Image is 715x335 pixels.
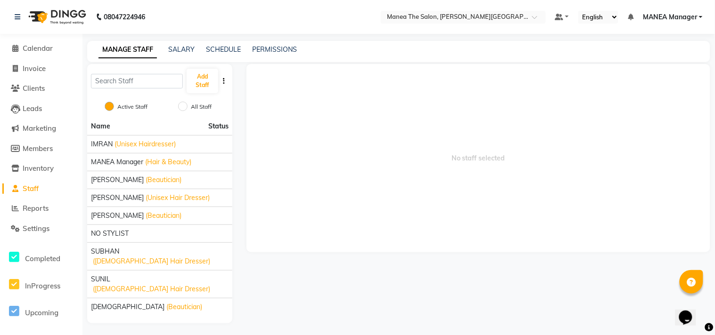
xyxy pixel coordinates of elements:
span: [DEMOGRAPHIC_DATA] [91,302,164,312]
span: [PERSON_NAME] [91,175,144,185]
span: Clients [23,84,45,93]
span: (Beautician) [166,302,202,312]
a: Inventory [2,163,80,174]
span: Status [208,121,229,131]
span: IMRAN [91,139,113,149]
span: Inventory [23,164,54,173]
a: MANAGE STAFF [99,41,157,58]
span: ([DEMOGRAPHIC_DATA] Hair Dresser) [93,256,210,266]
a: Members [2,144,80,154]
img: logo [24,4,89,30]
span: (Unisex Hairdresser) [115,139,176,149]
label: Active Staff [117,103,148,111]
span: Name [91,122,110,130]
a: Calendar [2,43,80,54]
span: SUBHAN [91,247,119,256]
span: MANEA Manager [91,157,143,167]
button: Add Staff [187,69,218,93]
span: ([DEMOGRAPHIC_DATA] Hair Dresser) [93,284,210,294]
span: [PERSON_NAME] [91,193,144,203]
span: (Unisex Hair Dresser) [146,193,210,203]
span: InProgress [25,281,60,290]
a: Invoice [2,64,80,74]
span: [PERSON_NAME] [91,211,144,221]
span: SUNIL [91,274,110,284]
a: SALARY [168,45,195,54]
iframe: chat widget [675,297,706,326]
span: Completed [25,254,60,263]
span: (Hair & Beauty) [145,157,191,167]
a: Reports [2,203,80,214]
span: Reports [23,204,49,213]
a: Marketing [2,123,80,134]
span: Invoice [23,64,46,73]
span: Upcoming [25,308,58,317]
b: 08047224946 [104,4,145,30]
a: PERMISSIONS [252,45,297,54]
a: Leads [2,104,80,114]
span: Members [23,144,53,153]
span: No staff selected [247,64,710,252]
span: MANEA Manager [643,12,697,22]
input: Search Staff [91,74,183,88]
span: Staff [23,184,39,193]
span: Calendar [23,44,53,53]
span: (Beautician) [146,211,181,221]
span: NO STYLIST [91,229,129,239]
span: Marketing [23,124,56,133]
a: Clients [2,83,80,94]
label: All Staff [191,103,212,111]
span: Leads [23,104,42,113]
span: (Beautician) [146,175,181,185]
a: SCHEDULE [206,45,241,54]
span: Settings [23,224,49,233]
a: Staff [2,183,80,194]
a: Settings [2,223,80,234]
